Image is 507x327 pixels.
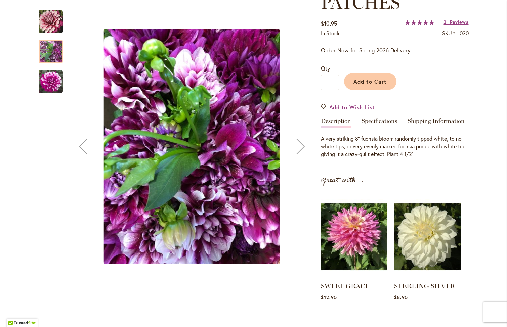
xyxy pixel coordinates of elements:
[394,282,455,290] a: STERLING SILVER
[39,10,63,34] img: Patches
[442,30,457,37] strong: SKU
[39,3,70,33] div: Patches
[321,135,469,158] div: A very striking 8" fuchsia bloom randomly tipped white, to no white tips, or very evenly marked f...
[321,65,330,72] span: Qty
[39,33,70,63] div: Patches
[405,20,434,25] div: 100%
[103,29,280,264] img: Patches
[321,46,469,54] p: Order Now for Spring 2026 Delivery
[39,69,63,94] img: Patches
[329,103,375,111] span: Add to Wish List
[321,294,337,300] span: $12.95
[321,195,387,278] img: SWEET GRACE
[460,30,469,37] div: 020
[321,175,364,186] strong: Great with...
[321,118,351,128] a: Description
[443,19,447,25] span: 3
[321,282,369,290] a: SWEET GRACE
[5,303,24,322] iframe: Launch Accessibility Center
[70,3,314,290] div: PatchesPatchesPatches
[450,19,469,25] span: Reviews
[443,19,468,25] a: 3 Reviews
[39,63,63,93] div: Patches
[362,118,397,128] a: Specifications
[353,78,387,85] span: Add to Cart
[287,3,314,290] button: Next
[70,3,314,290] div: Patches
[70,3,96,290] button: Previous
[344,73,396,90] button: Add to Cart
[321,118,469,158] div: Detailed Product Info
[394,195,461,278] img: STERLING SILVER
[321,30,340,37] div: Availability
[70,3,345,290] div: Product Images
[408,118,465,128] a: Shipping Information
[321,30,340,37] span: In stock
[394,294,408,300] span: $8.95
[321,20,337,27] span: $10.95
[321,103,375,111] a: Add to Wish List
